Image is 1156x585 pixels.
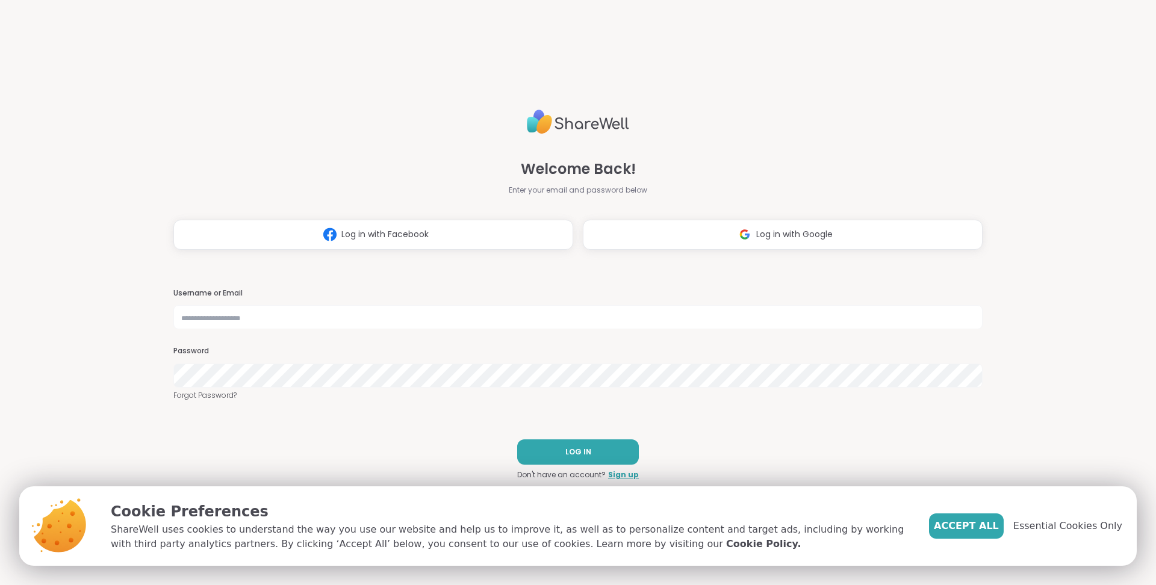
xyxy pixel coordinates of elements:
[521,158,636,180] span: Welcome Back!
[733,223,756,246] img: ShareWell Logomark
[173,390,983,401] a: Forgot Password?
[341,228,429,241] span: Log in with Facebook
[173,346,983,356] h3: Password
[934,519,999,533] span: Accept All
[756,228,833,241] span: Log in with Google
[509,185,647,196] span: Enter your email and password below
[726,537,801,551] a: Cookie Policy.
[527,105,629,139] img: ShareWell Logo
[173,220,573,250] button: Log in with Facebook
[565,447,591,457] span: LOG IN
[929,513,1004,539] button: Accept All
[319,223,341,246] img: ShareWell Logomark
[111,501,910,522] p: Cookie Preferences
[517,469,606,480] span: Don't have an account?
[608,469,639,480] a: Sign up
[1013,519,1122,533] span: Essential Cookies Only
[517,439,639,465] button: LOG IN
[111,522,910,551] p: ShareWell uses cookies to understand the way you use our website and help us to improve it, as we...
[583,220,983,250] button: Log in with Google
[173,288,983,299] h3: Username or Email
